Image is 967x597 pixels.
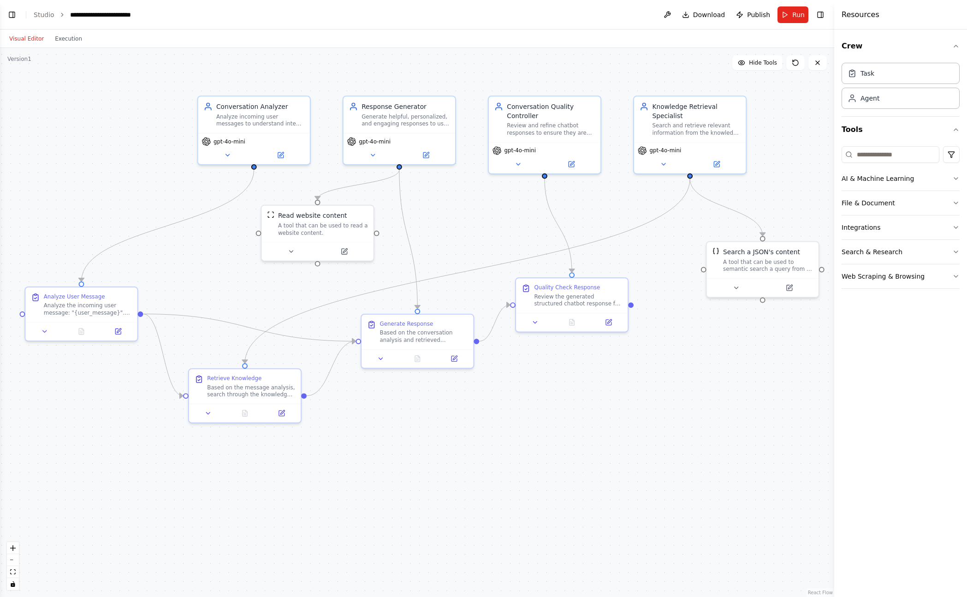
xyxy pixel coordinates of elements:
[4,33,49,44] button: Visual Editor
[747,10,770,19] span: Publish
[395,170,422,309] g: Edge from 37ccce87-8c89-4fdd-af40-ef8ffd55f443 to e5dd2ae9-4031-4225-911f-c80c431149b2
[723,247,800,257] div: Search a JSON's content
[7,578,19,590] button: toggle interactivity
[691,159,742,170] button: Open in side panel
[488,96,601,174] div: Conversation Quality ControllerReview and refine chatbot responses to ensure they are accurate, a...
[7,542,19,590] div: React Flow controls
[842,117,960,143] button: Tools
[380,329,468,344] div: Based on the conversation analysis and retrieved knowledge, generate a helpful and engaging respo...
[319,246,370,257] button: Open in side panel
[255,149,306,161] button: Open in side panel
[400,149,451,161] button: Open in side panel
[143,310,183,400] g: Edge from bce4e48a-1400-459b-8fe2-f9f07cad08e2 to 68d61e26-04cc-4633-9210-b06f89369df4
[6,8,18,21] button: Show left sidebar
[650,147,682,155] span: gpt-4o-mini
[240,179,694,364] g: Edge from d371aac0-483b-4ff4-b239-fc442689bcfc to 68d61e26-04cc-4633-9210-b06f89369df4
[693,10,725,19] span: Download
[504,147,536,155] span: gpt-4o-mini
[764,282,815,293] button: Open in side panel
[439,353,470,364] button: Open in side panel
[546,159,597,170] button: Open in side panel
[860,69,874,78] div: Task
[732,6,774,23] button: Publish
[507,122,595,137] div: Review and refine chatbot responses to ensure they are accurate, appropriate, and aligned with be...
[842,240,960,264] button: Search & Research
[62,326,101,337] button: No output available
[278,211,347,220] div: Read website content
[24,287,138,341] div: Analyze User MessageAnalyze the incoming user message: "{user_message}". Determine the user's int...
[278,222,368,237] div: A tool that can be used to read a website content.
[380,320,433,328] div: Generate Response
[362,102,450,111] div: Response Generator
[214,138,245,145] span: gpt-4o-mini
[7,566,19,578] button: fit view
[540,179,576,273] g: Edge from 6a0bbf47-e649-479b-acf8-8da90a25178e to c4dc8859-1dc9-4db8-b4d4-bdb3aa5e22b1
[216,113,304,128] div: Analyze incoming user messages to understand intent, sentiment, and context to route conversation...
[216,102,304,111] div: Conversation Analyzer
[842,59,960,116] div: Crew
[77,170,259,281] g: Edge from d49b86f7-6891-4bb3-aac6-e53bf28ff9c8 to bce4e48a-1400-459b-8fe2-f9f07cad08e2
[398,353,437,364] button: No output available
[266,408,297,419] button: Open in side panel
[534,284,600,291] div: Quality Check Response
[7,554,19,566] button: zoom out
[723,258,813,273] div: A tool that can be used to semantic search a query from a JSON's content.
[678,6,729,23] button: Download
[225,408,264,419] button: No output available
[34,11,54,18] a: Studio
[44,302,132,316] div: Analyze the incoming user message: "{user_message}". Determine the user's intent, sentiment, urge...
[749,59,777,66] span: Hide Tools
[652,122,740,137] div: Search and retrieve relevant information from the knowledge base, documents, and files to provide...
[507,102,595,120] div: Conversation Quality Controller
[261,205,374,262] div: ScrapeWebsiteToolRead website contentA tool that can be used to read a website content.
[143,310,356,346] g: Edge from bce4e48a-1400-459b-8fe2-f9f07cad08e2 to e5dd2ae9-4031-4225-911f-c80c431149b2
[777,6,808,23] button: Run
[359,138,391,145] span: gpt-4o-mini
[534,293,622,308] div: Review the generated structured chatbot response for quality, accuracy, and appropriateness. Chec...
[49,33,88,44] button: Execution
[102,326,134,337] button: Open in side panel
[207,384,295,399] div: Based on the message analysis, search through the knowledge base and available documents to find ...
[633,96,747,174] div: Knowledge Retrieval SpecialistSearch and retrieve relevant information from the knowledge base, d...
[343,96,456,165] div: Response GeneratorGenerate helpful, personalized, and engaging responses to user queries based on...
[792,10,805,19] span: Run
[479,300,510,346] g: Edge from e5dd2ae9-4031-4225-911f-c80c431149b2 to c4dc8859-1dc9-4db8-b4d4-bdb3aa5e22b1
[842,143,960,296] div: Tools
[685,179,767,236] g: Edge from d371aac0-483b-4ff4-b239-fc442689bcfc to 9e800a1c-47a5-4e29-857f-37c23ccb4467
[842,167,960,191] button: AI & Machine Learning
[712,247,719,255] img: JSONSearchTool
[515,277,629,332] div: Quality Check ResponseReview the generated structured chatbot response for quality, accuracy, and...
[706,241,819,298] div: JSONSearchToolSearch a JSON's contentA tool that can be used to semantic search a query from a JS...
[842,215,960,239] button: Integrations
[652,102,740,120] div: Knowledge Retrieval Specialist
[267,211,274,218] img: ScrapeWebsiteTool
[7,55,31,63] div: Version 1
[860,94,879,103] div: Agent
[188,368,302,423] div: Retrieve KnowledgeBased on the message analysis, search through the knowledge base and available ...
[842,191,960,215] button: File & Document
[814,8,827,21] button: Hide right sidebar
[34,10,131,19] nav: breadcrumb
[593,317,624,328] button: Open in side panel
[361,314,474,369] div: Generate ResponseBased on the conversation analysis and retrieved knowledge, generate a helpful a...
[307,337,356,400] g: Edge from 68d61e26-04cc-4633-9210-b06f89369df4 to e5dd2ae9-4031-4225-911f-c80c431149b2
[842,33,960,59] button: Crew
[732,55,783,70] button: Hide Tools
[842,264,960,288] button: Web Scraping & Browsing
[362,113,450,128] div: Generate helpful, personalized, and engaging responses to user queries based on their intent and ...
[207,375,261,382] div: Retrieve Knowledge
[552,317,591,328] button: No output available
[44,293,105,300] div: Analyze User Message
[197,96,311,165] div: Conversation AnalyzerAnalyze incoming user messages to understand intent, sentiment, and context ...
[7,542,19,554] button: zoom in
[808,590,833,595] a: React Flow attribution
[842,9,879,20] h4: Resources
[313,170,404,200] g: Edge from 37ccce87-8c89-4fdd-af40-ef8ffd55f443 to 484c9595-9478-459d-bf14-115c6d30ce27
